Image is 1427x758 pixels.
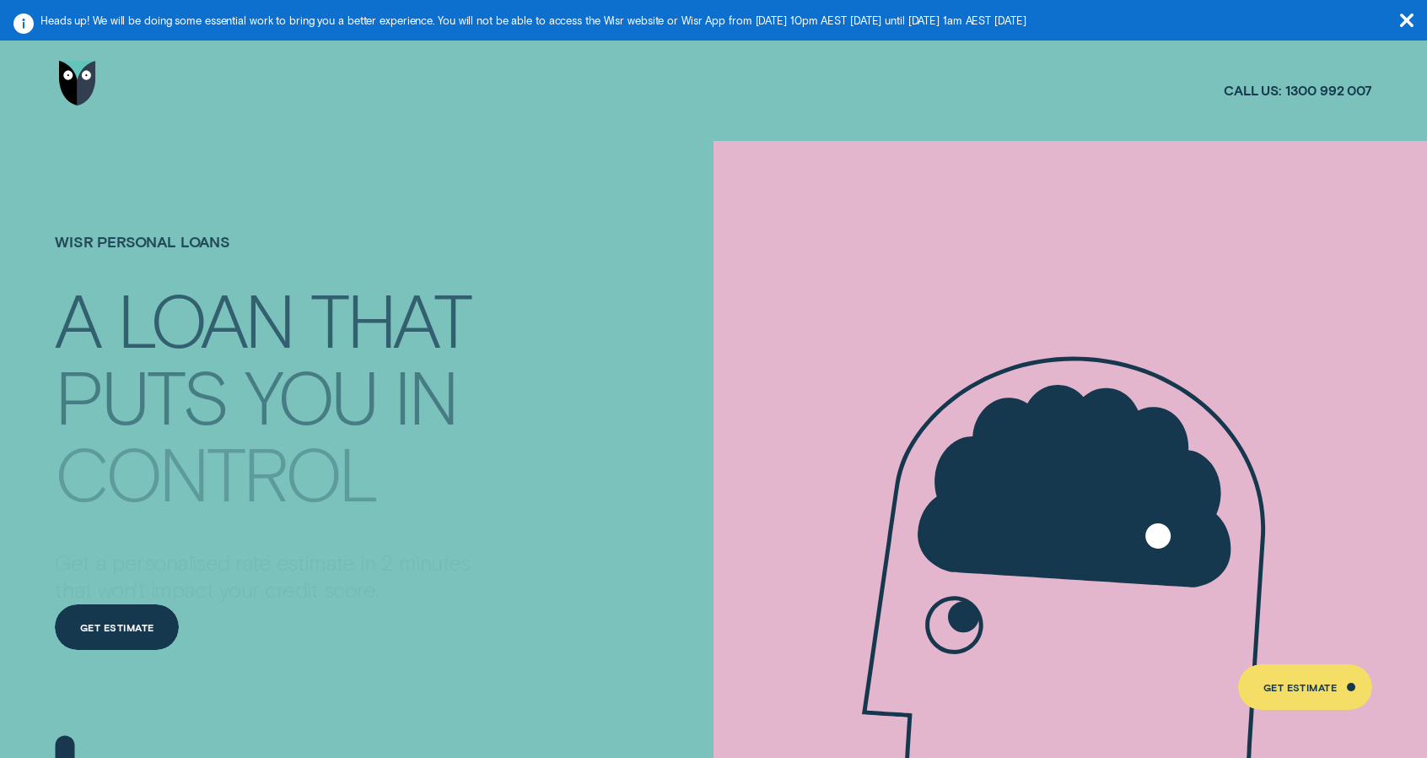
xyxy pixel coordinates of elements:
[1224,82,1372,100] a: Call us:1300 992 007
[55,34,100,134] a: Go to home page
[55,284,100,354] div: A
[1224,82,1281,100] span: Call us:
[117,284,293,354] div: LOAN
[55,549,488,603] p: Get a personalised rate estimate in 2 minutes that won't impact your credit score.
[59,61,96,106] img: Wisr
[55,274,488,484] h4: A LOAN THAT PUTS YOU IN CONTROL
[1285,82,1372,100] span: 1300 992 007
[55,438,376,508] div: CONTROL
[55,604,179,649] a: Get Estimate
[55,233,488,279] h1: Wisr Personal Loans
[1238,664,1372,709] a: Get Estimate
[55,360,227,430] div: PUTS
[310,284,470,354] div: THAT
[245,360,376,430] div: YOU
[394,360,456,430] div: IN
